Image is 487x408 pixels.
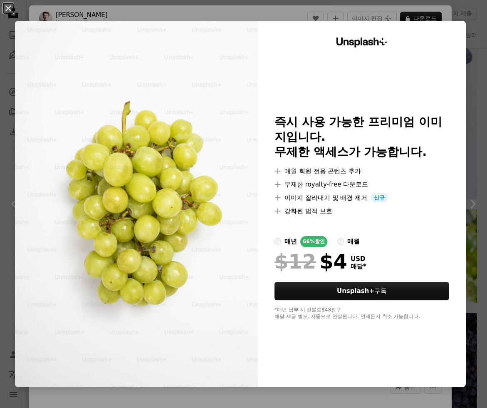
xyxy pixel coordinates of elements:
div: 매월 [347,236,360,246]
li: 강화된 법적 보호 [274,206,449,216]
button: Unsplash+구독 [274,282,449,300]
span: 신규 [371,193,388,203]
li: 이미지 잘라내기 및 배경 제거 [274,193,449,203]
span: USD [351,255,366,263]
div: 매년 [284,236,297,246]
div: 66% 할인 [300,236,327,247]
div: *매년 납부 시 선불로 $48 청구 해당 세금 별도. 자동으로 연장됩니다. 언제든지 취소 가능합니다. [274,307,449,320]
div: $4 [274,251,347,272]
h2: 즉시 사용 가능한 프리미엄 이미지입니다. 무제한 액세스가 가능합니다. [274,114,449,159]
input: 매월 [337,238,344,245]
span: $12 [274,251,316,272]
input: 매년66%할인 [274,238,281,245]
li: 매월 회원 전용 콘텐츠 추가 [274,166,449,176]
strong: Unsplash+ [337,287,374,295]
li: 무제한 royalty-free 다운로드 [274,179,449,189]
